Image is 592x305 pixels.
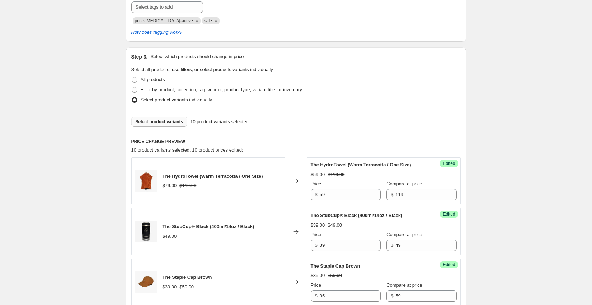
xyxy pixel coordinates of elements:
span: sale [204,18,212,23]
span: The StubCup® Black (400ml/14oz / Black) [163,224,254,229]
span: Edited [443,161,455,166]
span: Compare at price [386,232,422,237]
h6: PRICE CHANGE PREVIEW [131,139,461,144]
span: $39.00 [163,284,177,290]
span: Price [311,181,321,186]
img: brown-outdoor-cap-side-view-lightweight-material_80x.jpg [135,271,157,293]
img: rugd-stubcup-stubby-cooler-coffee-cup-drinking-beer-black-cup-alone_80x.jpg [135,221,157,242]
span: 10 product variants selected. 10 product prices edited: [131,147,243,153]
span: The HydroTowel (Warm Terracotta / One Size) [163,174,263,179]
span: Edited [443,262,455,268]
span: $59.00 [179,284,194,290]
span: $119.00 [179,183,196,188]
span: $59.00 [311,172,325,177]
span: $ [391,293,393,299]
span: $35.00 [311,273,325,278]
span: price-change-job-active [135,18,193,23]
span: Select all products, use filters, or select products variants individually [131,67,273,72]
h2: Step 3. [131,53,148,60]
span: 10 product variants selected [190,118,249,125]
span: $ [391,192,393,197]
span: $ [315,192,318,197]
button: Remove sale [213,18,219,24]
p: Select which products should change in price [150,53,244,60]
span: Select product variants individually [141,97,212,102]
a: How does tagging work? [131,29,182,35]
span: $79.00 [163,183,177,188]
span: $ [315,293,318,299]
span: The StubCup® Black (400ml/14oz / Black) [311,213,403,218]
span: $ [315,242,318,248]
input: Select tags to add [131,1,203,13]
span: $59.00 [328,273,342,278]
span: $49.00 [328,222,342,228]
button: Remove price-change-job-active [194,18,200,24]
span: $119.00 [328,172,344,177]
button: Select product variants [131,117,188,127]
span: The HydroTowel (Warm Terracotta / One Size) [311,162,411,167]
span: Price [311,282,321,288]
span: The Staple Cap Brown [311,263,360,269]
span: Edited [443,211,455,217]
span: $49.00 [163,234,177,239]
span: Compare at price [386,181,422,186]
span: $ [391,242,393,248]
span: The Staple Cap Brown [163,274,212,280]
span: $39.00 [311,222,325,228]
span: Price [311,232,321,237]
span: All products [141,77,165,82]
span: Select product variants [136,119,183,125]
img: vendor-hooded-towel-poncho-orange-absorbs-water_80x.jpg [135,170,157,192]
span: Filter by product, collection, tag, vendor, product type, variant title, or inventory [141,87,302,92]
span: Compare at price [386,282,422,288]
